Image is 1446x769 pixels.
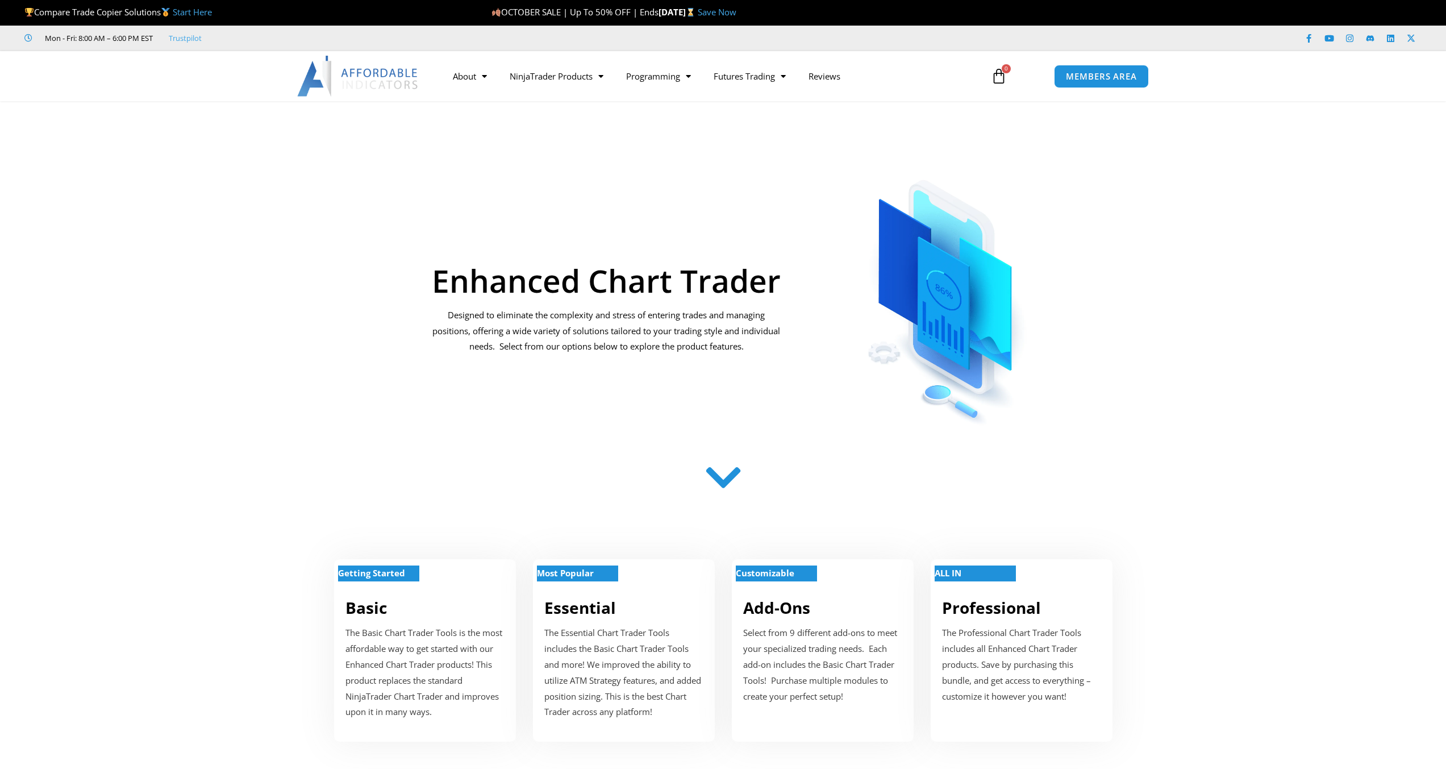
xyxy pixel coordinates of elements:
p: The Professional Chart Trader Tools includes all Enhanced Chart Trader products. Save by purchasi... [942,625,1101,704]
strong: Getting Started [338,567,405,579]
img: 🏆 [25,8,34,16]
a: Futures Trading [702,63,797,89]
a: Professional [942,597,1041,618]
a: Essential [544,597,616,618]
img: LogoAI | Affordable Indicators – NinjaTrader [297,56,419,97]
a: NinjaTrader Products [498,63,615,89]
a: Basic [345,597,387,618]
a: MEMBERS AREA [1054,65,1149,88]
h1: Enhanced Chart Trader [431,265,782,296]
strong: Customizable [736,567,794,579]
strong: ALL IN [935,567,961,579]
p: Select from 9 different add-ons to meet your specialized trading needs. Each add-on includes the ... [743,625,902,704]
span: MEMBERS AREA [1066,72,1137,81]
p: Designed to eliminate the complexity and stress of entering trades and managing positions, offeri... [431,307,782,355]
nav: Menu [441,63,978,89]
p: The Basic Chart Trader Tools is the most affordable way to get started with our Enhanced Chart Tr... [345,625,505,720]
img: 🥇 [161,8,170,16]
span: OCTOBER SALE | Up To 50% OFF | Ends [491,6,659,18]
img: ChartTrader | Affordable Indicators – NinjaTrader [831,152,1063,429]
span: Mon - Fri: 8:00 AM – 6:00 PM EST [42,31,153,45]
a: 0 [974,60,1024,93]
a: Reviews [797,63,852,89]
span: Compare Trade Copier Solutions [24,6,212,18]
a: Programming [615,63,702,89]
p: The Essential Chart Trader Tools includes the Basic Chart Trader Tools and more! We improved the ... [544,625,703,720]
a: Save Now [698,6,736,18]
strong: Most Popular [537,567,594,579]
img: ⌛ [686,8,695,16]
a: Trustpilot [169,31,202,45]
a: Start Here [173,6,212,18]
img: 🍂 [492,8,501,16]
a: Add-Ons [743,597,810,618]
span: 0 [1002,64,1011,73]
a: About [441,63,498,89]
strong: [DATE] [659,6,698,18]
